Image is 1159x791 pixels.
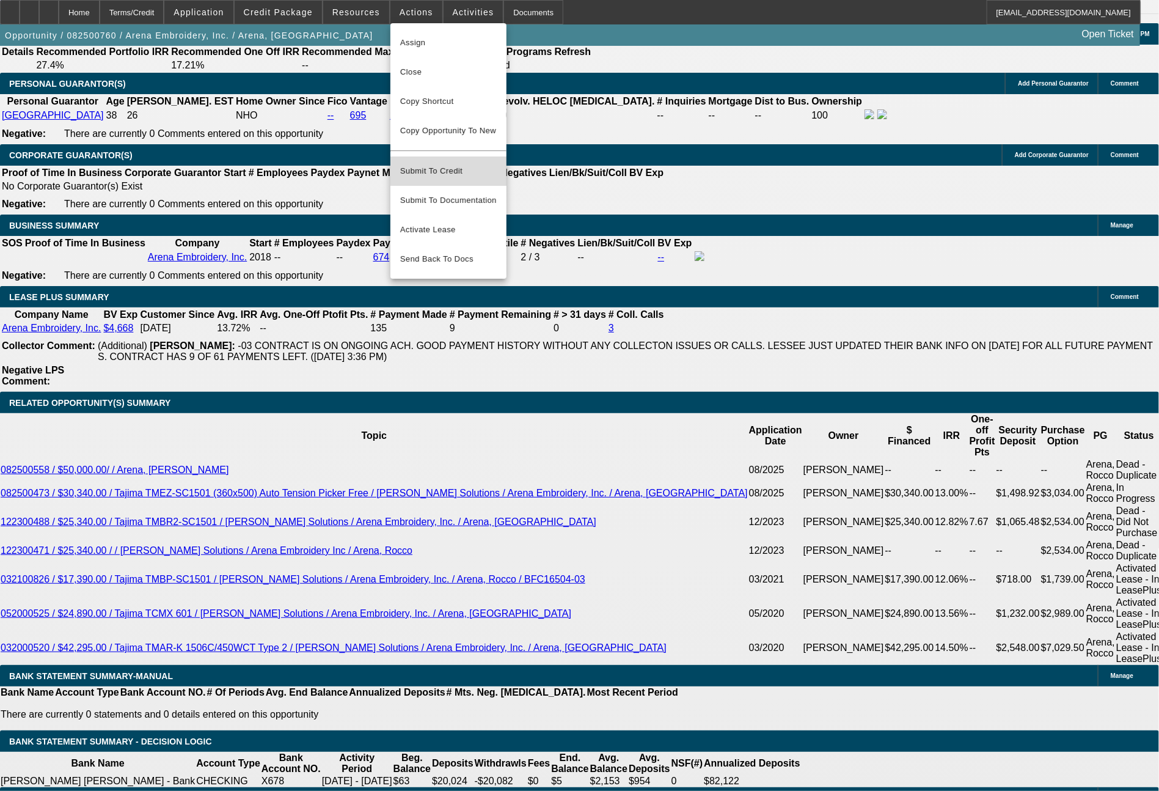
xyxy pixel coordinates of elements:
span: Submit To Documentation [400,193,497,208]
span: Activate Lease [400,223,497,237]
span: Assign [400,35,497,50]
span: Submit To Credit [400,164,497,178]
span: Copy Shortcut [400,94,497,109]
span: Copy Opportunity To New [400,126,496,135]
span: Send Back To Docs [400,252,497,267]
span: Close [400,65,497,79]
